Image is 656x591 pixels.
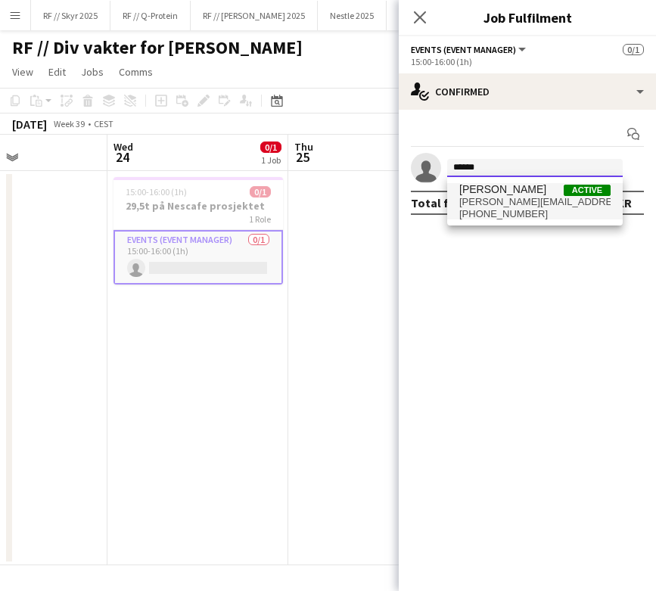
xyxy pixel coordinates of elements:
div: 1 Job [261,154,281,166]
a: Edit [42,62,72,82]
a: View [6,62,39,82]
div: [DATE] [12,117,47,132]
button: RF // Skyr 2025 [31,1,110,30]
div: 15:00-16:00 (1h) [411,56,644,67]
span: Wilmer Borgnes [459,183,546,196]
span: wilmer@borgnes.no [459,196,611,208]
span: Edit [48,65,66,79]
span: 25 [292,148,313,166]
div: CEST [94,118,113,129]
a: Jobs [75,62,110,82]
button: RF // Q-Protein [110,1,191,30]
span: Thu [294,140,313,154]
button: RF // [PERSON_NAME] 2025 [191,1,318,30]
a: Comms [113,62,159,82]
button: Events (Event Manager) [411,44,528,55]
h1: RF // Div vakter for [PERSON_NAME] [12,36,303,59]
span: Week 39 [50,118,88,129]
h3: 29,5t på Nescafe prosjektet [113,199,283,213]
app-card-role: Events (Event Manager)0/115:00-16:00 (1h) [113,230,283,285]
span: Jobs [81,65,104,79]
span: View [12,65,33,79]
span: Active [564,185,611,196]
button: RF // IKEA [387,1,447,30]
span: 0/1 [623,44,644,55]
span: 15:00-16:00 (1h) [126,186,187,198]
span: 0/1 [250,186,271,198]
div: Total fee [411,195,462,210]
button: Nestle 2025 [318,1,387,30]
span: +4790704999 [459,208,611,220]
span: Wed [113,140,133,154]
span: 24 [111,148,133,166]
span: 0/1 [260,142,281,153]
span: Events (Event Manager) [411,44,516,55]
h3: Job Fulfilment [399,8,656,27]
span: Comms [119,65,153,79]
app-job-card: 15:00-16:00 (1h)0/129,5t på Nescafe prosjektet1 RoleEvents (Event Manager)0/115:00-16:00 (1h) [113,177,283,285]
span: 1 Role [249,213,271,225]
div: Confirmed [399,73,656,110]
